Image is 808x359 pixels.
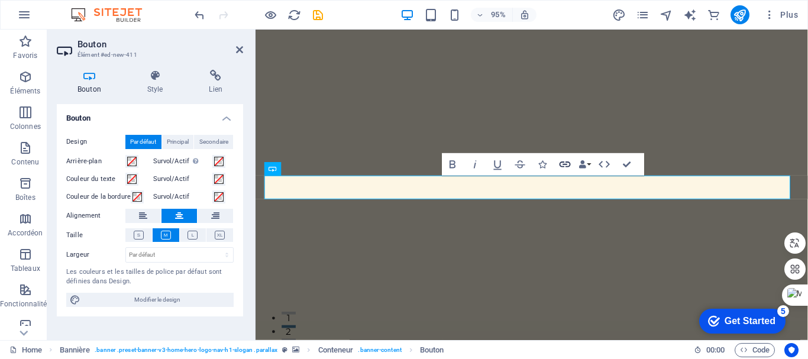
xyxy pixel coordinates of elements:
[311,8,325,22] button: save
[577,153,593,176] button: Data Bindings
[66,267,234,287] div: Les couleurs et les tailles de police par défaut sont définies dans Design.
[130,135,156,149] span: Par défaut
[9,6,96,31] div: Get Started 5 items remaining, 0% complete
[263,8,277,22] button: Cliquez ici pour quitter le mode Aperçu et poursuivre l'édition.
[60,343,444,357] nav: breadcrumb
[442,153,463,176] button: Bold (Ctrl+B)
[318,343,354,357] span: Cliquez pour sélectionner. Double-cliquez pour modifier.
[694,343,725,357] h6: Durée de la session
[532,153,553,176] button: Icons
[84,293,230,307] span: Modifier le design
[735,343,775,357] button: Code
[489,8,508,22] h6: 95%
[707,8,720,22] i: E-commerce
[68,8,157,22] img: Editor Logo
[733,8,746,22] i: Publier
[660,8,673,22] i: Navigateur
[764,9,798,21] span: Plus
[57,70,127,95] h4: Bouton
[127,70,189,95] h4: Style
[66,135,125,149] label: Design
[153,154,212,169] label: Survol/Actif
[759,5,803,24] button: Plus
[636,8,650,22] button: pages
[77,50,219,60] h3: Élément #ed-new-411
[519,9,530,20] i: Lors du redimensionnement, ajuster automatiquement le niveau de zoom en fonction de l'appareil sé...
[509,153,531,176] button: Strikethrough
[27,311,42,314] button: 2
[594,153,615,176] button: HTML
[715,345,716,354] span: :
[125,135,161,149] button: Par défaut
[707,8,721,22] button: commerce
[731,5,749,24] button: publish
[77,39,243,50] h2: Bouton
[636,8,649,22] i: Pages (Ctrl+Alt+S)
[616,153,638,176] button: Confirm (Ctrl+⏎)
[10,86,40,96] p: Éléments
[153,172,212,186] label: Survol/Actif
[188,70,243,95] h4: Lien
[706,343,725,357] span: 00 00
[9,343,42,357] a: Cliquez pour annuler la sélection. Double-cliquez pour ouvrir Pages.
[11,264,40,273] p: Tableaux
[287,8,301,22] button: reload
[287,8,301,22] i: Actualiser la page
[162,135,194,149] button: Principal
[66,293,234,307] button: Modifier le design
[57,104,243,125] h4: Bouton
[66,154,125,169] label: Arrière-plan
[193,8,206,22] i: Annuler : Modifier le bouton (Ctrl+Z)
[66,228,125,242] label: Taille
[167,135,189,149] span: Principal
[358,343,401,357] span: . banner-content
[740,343,770,357] span: Code
[192,8,206,22] button: undo
[464,153,486,176] button: Italic (Ctrl+I)
[660,8,674,22] button: navigator
[282,347,287,353] i: Cet élément est une présélection personnalisable.
[66,251,125,258] label: Largeur
[612,8,626,22] button: design
[683,8,697,22] button: text_generator
[60,343,91,357] span: Cliquez pour sélectionner. Double-cliquez pour modifier.
[784,343,799,357] button: Usercentrics
[11,157,39,167] p: Contenu
[683,8,697,22] i: AI Writer
[66,172,125,186] label: Couleur du texte
[153,190,212,204] label: Survol/Actif
[199,135,228,149] span: Secondaire
[27,297,42,300] button: 1
[13,51,37,60] p: Favoris
[420,343,444,357] span: Cliquez pour sélectionner. Double-cliquez pour modifier.
[311,8,325,22] i: Enregistrer (Ctrl+S)
[554,153,576,176] button: Link
[35,13,86,24] div: Get Started
[471,8,513,22] button: 95%
[66,209,125,223] label: Alignement
[88,2,99,14] div: 5
[15,193,35,202] p: Boîtes
[194,135,233,149] button: Secondaire
[292,347,299,353] i: Cet élément contient un arrière-plan.
[487,153,508,176] button: Underline (Ctrl+U)
[10,122,41,131] p: Colonnes
[95,343,277,357] span: . banner .preset-banner-v3-home-hero-logo-nav-h1-slogan .parallax
[66,190,131,204] label: Couleur de la bordure
[27,325,42,328] button: 3
[8,228,43,238] p: Accordéon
